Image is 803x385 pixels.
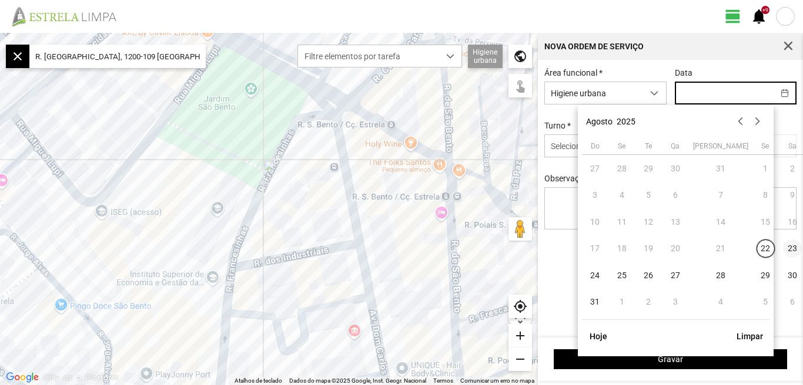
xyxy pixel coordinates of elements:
span: view_day [724,8,742,25]
span: 24 [586,266,605,285]
div: Higiene urbana [468,45,503,68]
div: my_location [508,295,532,318]
span: Dados do mapa ©2025 Google, Inst. Geogr. Nacional [289,377,426,384]
label: Observações [544,174,592,183]
label: Turno * [544,121,571,130]
button: 2025 [617,117,635,126]
span: [PERSON_NAME] [693,142,748,150]
span: 31 [586,293,605,312]
span: Gravar [560,354,781,364]
button: Agosto [586,117,613,126]
a: Abrir esta área no Google Maps (abre uma nova janela) [3,370,42,385]
span: 26 [640,266,658,285]
span: 25 [613,266,631,285]
span: 30 [783,266,802,285]
span: notifications [750,8,768,25]
button: Gravar [554,349,787,369]
button: Atalhos de teclado [235,377,282,385]
div: dropdown trigger [643,82,666,104]
div: +9 [761,6,769,14]
div: add [508,324,532,347]
span: Qa [671,142,680,150]
div: public [508,45,532,68]
button: Limpar [731,326,769,346]
span: Se [618,142,626,150]
div: close [6,45,29,68]
span: Do [591,142,600,150]
span: Se [761,142,769,150]
div: touch_app [508,74,532,97]
span: 22 [757,239,775,258]
span: 28 [711,266,730,285]
span: 27 [666,266,685,285]
span: Limpar [737,332,763,341]
span: Sa [788,142,797,150]
div: Nova Ordem de Serviço [544,42,644,50]
button: Arraste o Pegman para o mapa para abrir o Street View [508,217,532,241]
span: Selecione um turno [545,135,643,157]
label: Data [675,68,692,77]
span: Hoje [588,332,608,341]
div: remove [508,347,532,371]
a: Comunicar um erro no mapa [460,377,534,384]
label: Área funcional * [544,68,603,77]
img: Google [3,370,42,385]
a: Termos (abre num novo separador) [433,377,453,384]
span: 23 [783,239,802,258]
div: dropdown trigger [439,45,462,67]
span: 29 [757,266,775,285]
span: Higiene urbana [545,82,643,104]
img: file [8,6,129,27]
span: Filtre elementos por tarefa [298,45,439,67]
button: Hoje [582,326,615,346]
input: Pesquise por local [29,45,206,68]
span: Te [645,142,653,150]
